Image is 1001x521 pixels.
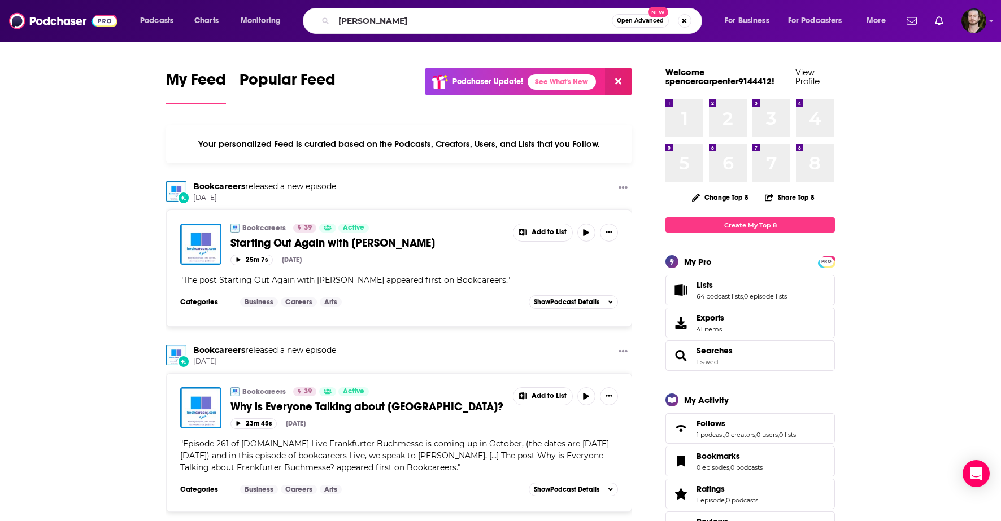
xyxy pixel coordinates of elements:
span: Exports [669,315,692,331]
span: , [743,292,744,300]
button: open menu [781,12,859,30]
a: 39 [293,224,316,233]
a: Show notifications dropdown [902,11,921,30]
span: " " [180,275,510,285]
a: 0 creators [725,431,755,439]
img: Why is Everyone Talking about Frankfurt? [180,387,221,428]
span: Exports [697,313,724,323]
a: 1 podcast [697,431,724,439]
a: 1 saved [697,358,718,366]
a: View Profile [795,67,820,86]
span: , [778,431,779,439]
button: 25m 7s [230,255,273,265]
span: The post Starting Out Again with [PERSON_NAME] appeared first on Bookcareers. [183,275,507,285]
a: 0 episode lists [744,292,787,300]
a: Starting Out Again with Lucy Melville [180,224,221,265]
a: Active [338,224,369,233]
p: Podchaser Update! [452,77,523,86]
div: Your personalized Feed is curated based on the Podcasts, Creators, Users, and Lists that you Follow. [166,125,632,163]
a: 0 users [756,431,778,439]
span: My Feed [166,70,226,96]
span: Why is Everyone Talking about [GEOGRAPHIC_DATA]? [230,400,503,414]
span: PRO [820,257,833,266]
a: Bookcareers [242,387,286,396]
h3: released a new episode [193,181,336,192]
button: Show profile menu [961,8,986,33]
button: Show More Button [513,388,572,405]
h3: Categories [180,297,231,307]
span: Monitoring [241,13,281,29]
button: Show More Button [600,387,618,405]
a: 1 episode [697,496,725,504]
span: Popular Feed [240,70,336,96]
button: Show More Button [513,224,572,241]
span: , [725,496,726,504]
span: Add to List [532,228,567,237]
span: Bookmarks [697,451,740,461]
a: Bookcareers [242,224,286,233]
a: My Feed [166,70,226,104]
a: PRO [820,257,833,265]
a: Starting Out Again with [PERSON_NAME] [230,236,505,250]
a: Charts [187,12,225,30]
button: Open AdvancedNew [612,14,669,28]
a: Business [240,297,278,307]
div: My Activity [684,395,729,405]
h3: Categories [180,485,231,494]
a: Follows [669,421,692,436]
a: 0 podcasts [726,496,758,504]
a: Bookcareers [166,345,186,365]
span: Add to List [532,392,567,400]
span: [DATE] [193,357,336,366]
span: Lists [697,280,713,290]
div: My Pro [684,256,712,267]
img: Bookcareers [230,387,240,396]
img: Podchaser - Follow, Share and Rate Podcasts [9,10,117,32]
a: 0 podcasts [730,463,763,471]
span: 41 items [697,325,724,333]
a: 0 episodes [697,463,729,471]
span: , [755,431,756,439]
a: Lists [697,280,787,290]
span: Active [343,386,364,397]
span: 39 [304,222,312,234]
a: Ratings [697,484,758,494]
a: Ratings [669,486,692,502]
h3: released a new episode [193,345,336,356]
span: Show Podcast Details [534,298,599,306]
span: Lists [665,275,835,305]
span: For Business [725,13,769,29]
div: New Episode [177,355,190,367]
a: Careers [281,485,317,494]
a: Searches [697,345,733,356]
a: Lists [669,282,692,298]
span: Charts [194,13,219,29]
span: More [867,13,886,29]
span: , [729,463,730,471]
span: Ratings [697,484,725,494]
button: Share Top 8 [764,186,815,208]
div: New Episode [177,191,190,204]
a: Bookmarks [669,453,692,469]
span: Logged in as OutlierAudio [961,8,986,33]
a: 39 [293,387,316,396]
div: [DATE] [286,419,306,427]
a: Business [240,485,278,494]
span: Episode 261 of [DOMAIN_NAME] Live Frankfurter Buchmesse is coming up in October, (the dates are [... [180,439,612,472]
span: Searches [665,340,835,371]
a: 64 podcast lists [697,292,743,300]
span: [DATE] [193,193,336,203]
img: Bookcareers [166,181,186,202]
a: Follows [697,418,796,428]
a: Active [338,387,369,396]
span: Bookmarks [665,446,835,476]
span: Show Podcast Details [534,485,599,493]
a: Popular Feed [240,70,336,104]
img: Bookcareers [230,224,240,233]
span: " " [180,439,612,472]
a: Show notifications dropdown [930,11,948,30]
button: Show More Button [600,224,618,242]
span: Ratings [665,479,835,509]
